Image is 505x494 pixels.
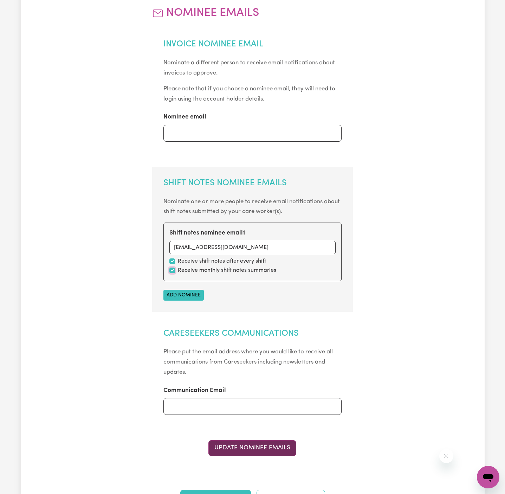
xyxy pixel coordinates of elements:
[477,466,499,488] iframe: Button to launch messaging window
[163,86,335,102] small: Please note that if you choose a nominee email, they will need to login using the account holder ...
[169,229,245,238] label: Shift notes nominee email 1
[163,113,206,122] label: Nominee email
[163,290,204,301] button: Add nominee
[152,6,353,20] h2: Nominee Emails
[208,440,296,456] button: Update Nominee Emails
[163,329,342,339] h2: Careseekers Communications
[178,257,266,265] label: Receive shift notes after every shift
[439,449,453,463] iframe: Close message
[163,349,333,375] small: Please put the email address where you would like to receive all communications from Careseekers ...
[163,386,226,395] label: Communication Email
[4,5,43,11] span: Need any help?
[163,60,335,76] small: Nominate a different person to receive email notifications about invoices to approve.
[163,178,342,188] h2: Shift Notes Nominee Emails
[178,266,276,275] label: Receive monthly shift notes summaries
[163,39,342,50] h2: Invoice Nominee Email
[163,199,340,215] small: Nominate one or more people to receive email notifications about shift notes submitted by your ca...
